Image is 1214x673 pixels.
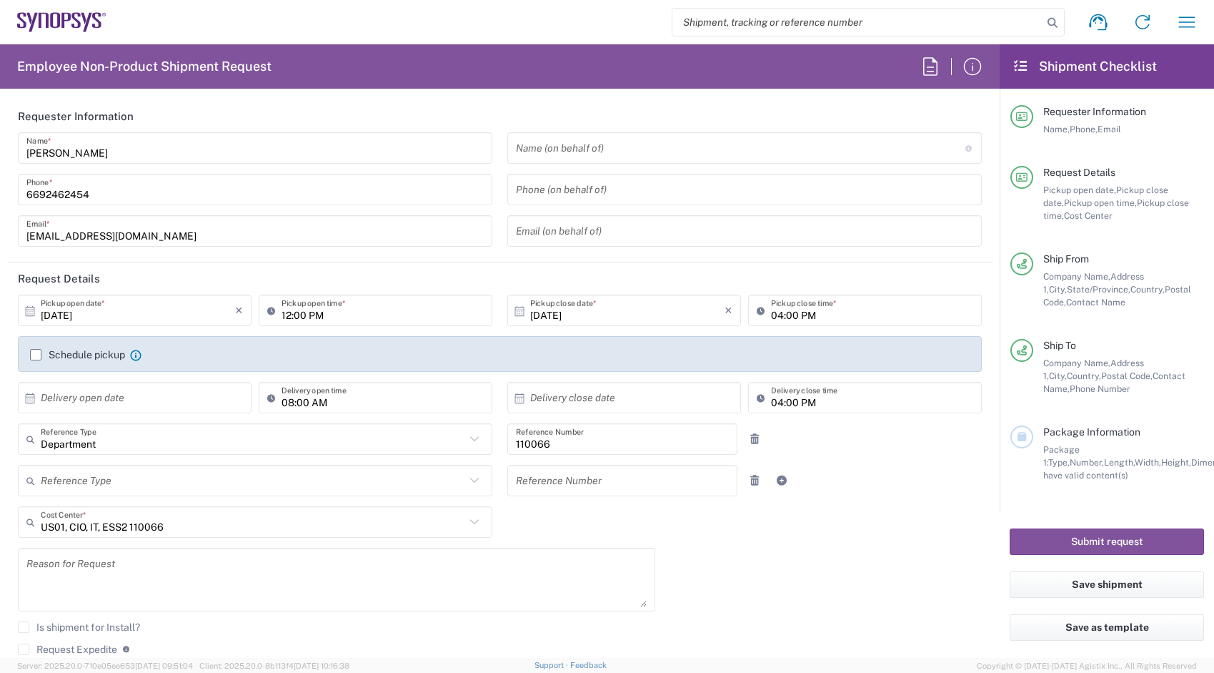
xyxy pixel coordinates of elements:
[18,644,117,655] label: Request Expedite
[18,109,134,124] h2: Requester Information
[725,299,732,322] i: ×
[1098,124,1121,134] span: Email
[1104,457,1135,468] span: Length,
[1049,284,1067,295] span: City,
[18,272,100,286] h2: Request Details
[1043,271,1110,282] span: Company Name,
[1043,106,1146,117] span: Requester Information
[534,661,570,669] a: Support
[1064,210,1113,221] span: Cost Center
[1070,383,1130,394] span: Phone Number
[1043,185,1116,195] span: Pickup open date,
[570,661,607,669] a: Feedback
[1048,457,1070,468] span: Type,
[1070,124,1098,134] span: Phone,
[294,662,349,670] span: [DATE] 10:16:38
[1043,340,1076,351] span: Ship To
[1043,124,1070,134] span: Name,
[235,299,243,322] i: ×
[1067,284,1130,295] span: State/Province,
[772,471,792,491] a: Add Reference
[1043,444,1080,468] span: Package 1:
[1043,358,1110,368] span: Company Name,
[1043,253,1089,265] span: Ship From
[199,662,349,670] span: Client: 2025.20.0-8b113f4
[17,662,193,670] span: Server: 2025.20.0-710e05ee653
[1064,197,1137,208] span: Pickup open time,
[1130,284,1165,295] span: Country,
[1043,167,1115,178] span: Request Details
[1010,529,1204,555] button: Submit request
[745,471,765,491] a: Remove Reference
[1049,370,1067,381] span: City,
[1010,571,1204,598] button: Save shipment
[17,58,272,75] h2: Employee Non-Product Shipment Request
[672,9,1043,36] input: Shipment, tracking or reference number
[135,662,193,670] span: [DATE] 09:51:04
[1135,457,1161,468] span: Width,
[30,349,125,360] label: Schedule pickup
[1013,58,1157,75] h2: Shipment Checklist
[1043,426,1140,438] span: Package Information
[1010,614,1204,641] button: Save as template
[977,659,1197,672] span: Copyright © [DATE]-[DATE] Agistix Inc., All Rights Reserved
[1067,370,1101,381] span: Country,
[18,622,140,633] label: Is shipment for Install?
[1101,370,1153,381] span: Postal Code,
[745,429,765,449] a: Remove Reference
[1161,457,1191,468] span: Height,
[1066,297,1125,308] span: Contact Name
[1070,457,1104,468] span: Number,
